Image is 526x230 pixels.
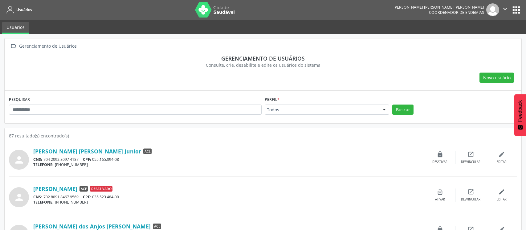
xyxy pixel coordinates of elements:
div: Gerenciamento de Usuários [18,42,78,51]
div: Desativar [432,160,447,164]
i: edit [498,151,505,158]
a: [PERSON_NAME] [PERSON_NAME] Junior [33,148,141,155]
span: Todos [267,107,377,113]
i: edit [498,188,505,195]
a: [PERSON_NAME] [33,185,77,192]
div: [PHONE_NUMBER] [33,162,425,167]
div: 704 2092 8097 4187 055.165.094-08 [33,157,425,162]
a: Usuários [2,22,29,34]
span: Novo usuário [483,74,511,81]
span: Desativado [90,186,112,192]
span: Usuários [16,7,32,12]
div: Ativar [435,197,445,202]
i: lock [437,151,443,158]
label: PESQUISAR [9,95,30,105]
div: Desvincular [461,197,480,202]
button: Novo usuário [479,73,514,83]
span: ACE [153,224,161,229]
span: ACE [80,186,88,192]
span: Coordenador de Endemias [429,10,484,15]
div: Desvincular [461,160,480,164]
div: Gerenciamento de usuários [13,55,513,62]
div: Editar [497,160,507,164]
span: CPF: [83,157,91,162]
div: [PERSON_NAME] [PERSON_NAME] [PERSON_NAME] [393,5,484,10]
img: img [486,3,499,16]
button: Buscar [392,105,414,115]
i: person [14,192,25,203]
span: ACE [143,149,152,154]
i: person [14,154,25,165]
div: Consulte, crie, desabilite e edite os usuários do sistema [13,62,513,68]
span: TELEFONE: [33,162,54,167]
span: Feedback [517,100,523,122]
span: CPF: [83,194,91,200]
a: [PERSON_NAME] dos Anjos [PERSON_NAME] [33,223,151,230]
i:  [502,6,508,12]
div: 702 8091 8467 9569 035.523.484-09 [33,194,425,200]
div: Editar [497,197,507,202]
span: CNS: [33,194,42,200]
button: apps [511,5,522,15]
a:  Gerenciamento de Usuários [9,42,78,51]
label: Perfil [265,95,279,105]
span: TELEFONE: [33,200,54,205]
div: [PHONE_NUMBER] [33,200,425,205]
i:  [9,42,18,51]
i: open_in_new [467,188,474,195]
i: open_in_new [467,151,474,158]
span: CNS: [33,157,42,162]
a: Usuários [4,5,32,15]
button: Feedback - Mostrar pesquisa [514,94,526,136]
div: 87 resultado(s) encontrado(s) [9,133,517,139]
i: lock_open [437,188,443,195]
button:  [499,3,511,16]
